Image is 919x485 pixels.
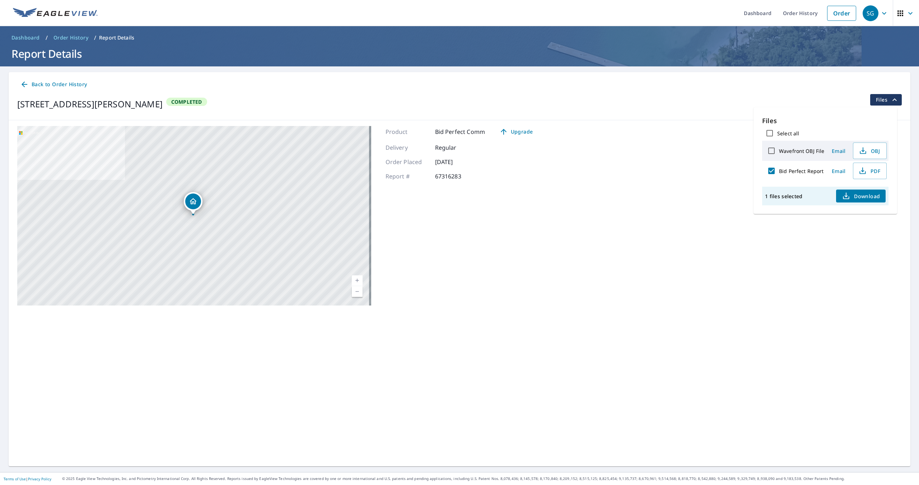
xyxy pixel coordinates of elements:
span: PDF [858,167,881,175]
a: Dashboard [9,32,43,43]
span: Completed [167,98,206,105]
a: Current Level 17, Zoom Out [352,286,363,297]
button: Email [827,145,850,157]
p: [DATE] [435,158,478,166]
h1: Report Details [9,46,910,61]
p: Product [386,127,429,136]
button: Download [836,190,886,202]
nav: breadcrumb [9,32,910,43]
p: Report # [386,172,429,181]
span: Order History [53,34,88,41]
button: PDF [853,163,887,179]
span: Dashboard [11,34,40,41]
div: SG [863,5,878,21]
p: Files [762,116,888,126]
a: Back to Order History [17,78,90,91]
button: filesDropdownBtn-67316283 [870,94,902,106]
span: Upgrade [498,127,534,136]
p: Delivery [386,143,429,152]
span: OBJ [858,146,881,155]
li: / [46,33,48,42]
label: Select all [777,130,799,137]
span: Email [830,168,847,174]
p: 1 files selected [765,193,802,200]
p: © 2025 Eagle View Technologies, Inc. and Pictometry International Corp. All Rights Reserved. Repo... [62,476,915,481]
button: Email [827,165,850,177]
label: Wavefront OBJ File [779,148,824,154]
a: Current Level 17, Zoom In [352,275,363,286]
a: Privacy Policy [28,476,51,481]
span: Download [842,192,880,200]
p: Bid Perfect Comm [435,127,485,136]
img: EV Logo [13,8,98,19]
button: OBJ [853,143,887,159]
a: Order [827,6,856,21]
span: Files [876,95,899,104]
span: Back to Order History [20,80,87,89]
a: Order History [51,32,91,43]
p: 67316283 [435,172,478,181]
label: Bid Perfect Report [779,168,824,174]
div: [STREET_ADDRESS][PERSON_NAME] [17,98,163,111]
p: Regular [435,143,478,152]
p: | [4,477,51,481]
div: Dropped pin, building 1, Residential property, 144 Sand Creek Hwy Adrian, MI 49221 [184,192,202,214]
a: Upgrade [494,126,538,137]
span: Email [830,148,847,154]
p: Report Details [99,34,134,41]
p: Order Placed [386,158,429,166]
li: / [94,33,96,42]
a: Terms of Use [4,476,26,481]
